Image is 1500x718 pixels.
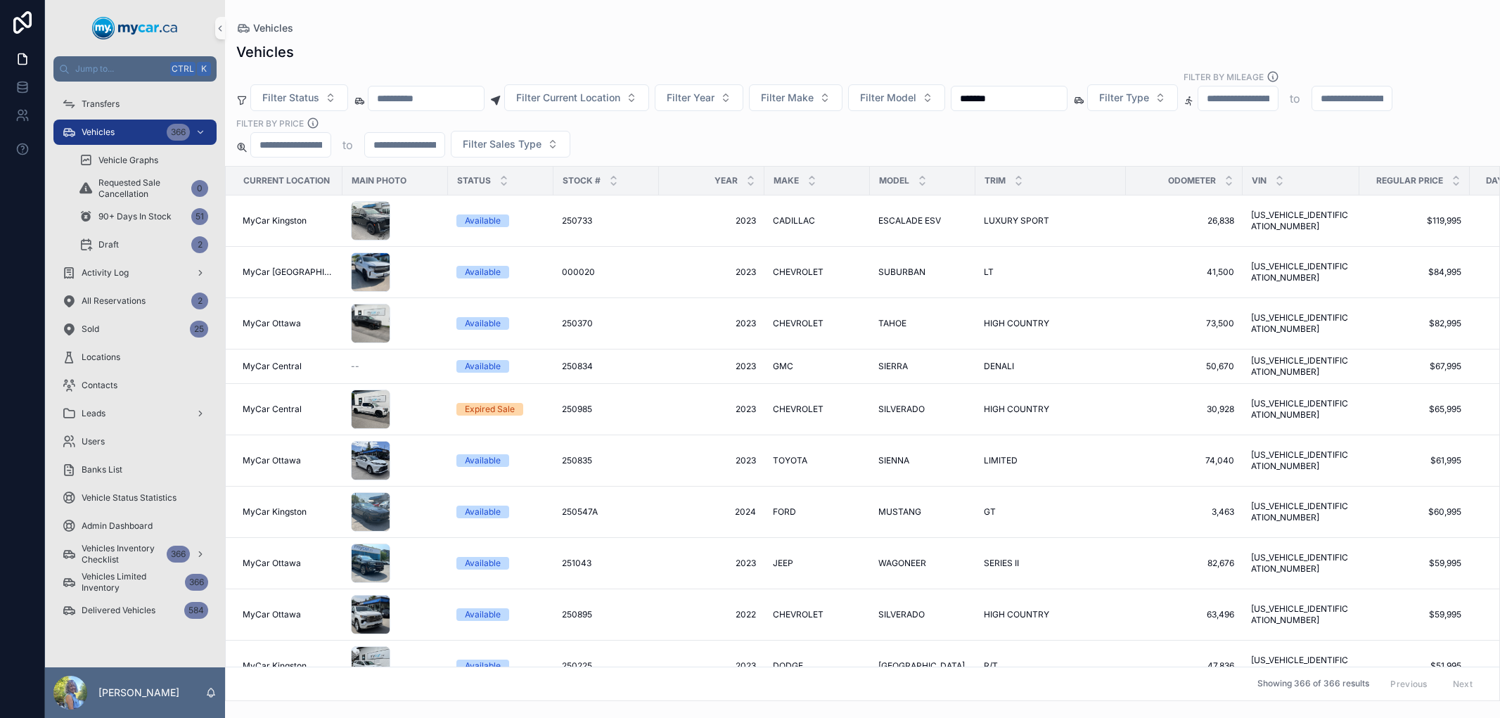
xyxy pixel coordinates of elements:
span: R/T [984,660,998,672]
div: 366 [185,574,208,591]
a: FORD [773,506,861,518]
a: Available [456,266,545,278]
span: 250547A [562,506,598,518]
div: Available [465,454,501,467]
a: 50,670 [1134,361,1234,372]
div: scrollable content [45,82,225,641]
span: Filter Status [262,91,319,105]
a: HIGH COUNTRY [984,404,1117,415]
span: [US_VEHICLE_IDENTIFICATION_NUMBER] [1251,355,1351,378]
span: Status [457,175,491,186]
a: MyCar Ottawa [243,455,334,466]
span: 2023 [667,215,756,226]
div: Available [465,317,501,330]
a: $67,995 [1368,361,1461,372]
div: 25 [190,321,208,338]
a: TAHOE [878,318,967,329]
label: Filter By Mileage [1184,70,1264,83]
span: MyCar Kingston [243,215,307,226]
a: 250895 [562,609,650,620]
span: Filter Model [860,91,916,105]
div: Available [465,506,501,518]
span: Vehicle Status Statistics [82,492,177,504]
a: Vehicle Status Statistics [53,485,217,511]
a: Delivered Vehicles584 [53,598,217,623]
a: Expired Sale [456,403,545,416]
a: Draft2 [70,232,217,257]
span: MUSTANG [878,506,921,518]
a: $59,995 [1368,558,1461,569]
div: 2 [191,236,208,253]
span: $60,995 [1368,506,1461,518]
span: Draft [98,239,119,250]
span: 250834 [562,361,593,372]
span: MyCar Central [243,404,302,415]
span: CHEVROLET [773,267,823,278]
span: CADILLAC [773,215,815,226]
a: $119,995 [1368,215,1461,226]
a: SUBURBAN [878,267,967,278]
a: 74,040 [1134,455,1234,466]
span: 82,676 [1134,558,1234,569]
a: JEEP [773,558,861,569]
a: MyCar Kingston [243,506,334,518]
a: Locations [53,345,217,370]
span: Filter Make [761,91,814,105]
a: 2023 [667,404,756,415]
a: HIGH COUNTRY [984,609,1117,620]
a: 73,500 [1134,318,1234,329]
button: Select Button [848,84,945,111]
a: Available [456,608,545,621]
span: [GEOGRAPHIC_DATA] [878,660,965,672]
span: SIENNA [878,455,909,466]
span: [US_VEHICLE_IDENTIFICATION_NUMBER] [1251,449,1351,472]
a: WAGONEER [878,558,967,569]
div: Available [465,660,501,672]
div: 51 [191,208,208,225]
a: GT [984,506,1117,518]
span: DODGE [773,660,803,672]
a: MyCar Kingston [243,215,334,226]
a: CHEVROLET [773,404,861,415]
a: Vehicles Inventory Checklist366 [53,541,217,567]
span: GT [984,506,996,518]
a: Available [456,557,545,570]
a: 250985 [562,404,650,415]
p: to [342,136,353,153]
a: Contacts [53,373,217,398]
a: LUXURY SPORT [984,215,1117,226]
a: All Reservations2 [53,288,217,314]
a: SERIES II [984,558,1117,569]
span: Sold [82,323,99,335]
a: 250834 [562,361,650,372]
span: [US_VEHICLE_IDENTIFICATION_NUMBER] [1251,552,1351,575]
a: Users [53,429,217,454]
a: CADILLAC [773,215,861,226]
a: CHEVROLET [773,267,861,278]
span: 250370 [562,318,593,329]
a: LIMITED [984,455,1117,466]
span: LT [984,267,994,278]
span: HIGH COUNTRY [984,318,1049,329]
span: Showing 366 of 366 results [1257,679,1369,690]
span: Model [879,175,909,186]
span: 250225 [562,660,592,672]
a: Vehicles [236,21,293,35]
span: MyCar [GEOGRAPHIC_DATA] [243,267,334,278]
a: Leads [53,401,217,426]
a: 3,463 [1134,506,1234,518]
span: 250835 [562,455,592,466]
span: Main Photo [352,175,406,186]
span: [US_VEHICLE_IDENTIFICATION_NUMBER] [1251,603,1351,626]
span: Banks List [82,464,122,475]
span: CHEVROLET [773,609,823,620]
span: Year [714,175,738,186]
a: Banks List [53,457,217,482]
span: [US_VEHICLE_IDENTIFICATION_NUMBER] [1251,312,1351,335]
a: DENALI [984,361,1117,372]
div: 0 [191,180,208,197]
